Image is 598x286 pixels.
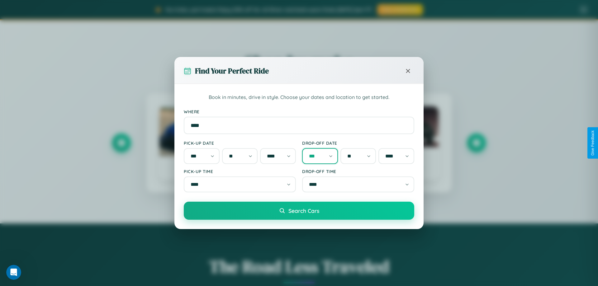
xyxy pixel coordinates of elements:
[195,66,269,76] h3: Find Your Perfect Ride
[184,109,414,114] label: Where
[184,202,414,220] button: Search Cars
[184,140,296,146] label: Pick-up Date
[184,169,296,174] label: Pick-up Time
[302,140,414,146] label: Drop-off Date
[302,169,414,174] label: Drop-off Time
[184,93,414,101] p: Book in minutes, drive in style. Choose your dates and location to get started.
[288,207,319,214] span: Search Cars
